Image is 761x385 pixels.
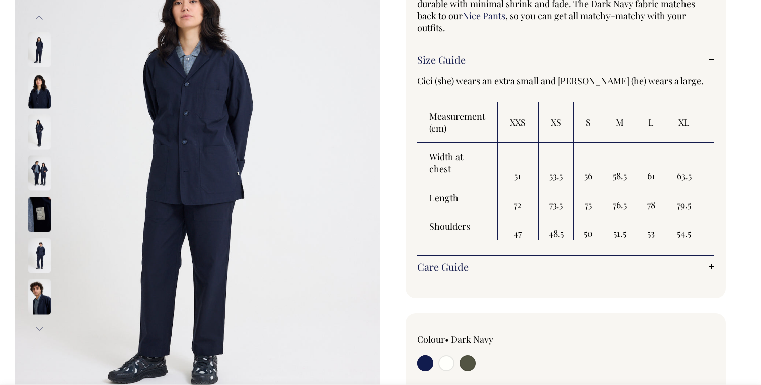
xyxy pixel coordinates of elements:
[28,155,51,190] img: dark-navy
[574,102,603,143] th: S
[498,212,539,240] td: 47
[702,143,742,183] td: 66
[417,10,686,34] span: , so you can get all matchy-matchy with your outfits.
[666,102,702,143] th: XL
[603,183,636,212] td: 76.5
[636,212,666,240] td: 53
[417,333,536,345] div: Colour
[574,212,603,240] td: 50
[417,183,498,212] th: Length
[451,333,493,345] label: Dark Navy
[539,212,574,240] td: 48.5
[463,10,505,22] a: Nice Pants
[498,102,539,143] th: XXS
[498,143,539,183] td: 51
[666,183,702,212] td: 79.5
[539,102,574,143] th: XS
[417,212,498,240] th: Shoulders
[417,75,704,87] span: Cici (she) wears an extra small and [PERSON_NAME] (he) wears a large.
[28,238,51,273] img: dark-navy
[603,102,636,143] th: M
[666,212,702,240] td: 54.5
[32,7,47,29] button: Previous
[636,143,666,183] td: 61
[28,32,51,67] img: dark-navy
[603,212,636,240] td: 51.5
[574,183,603,212] td: 75
[417,143,498,183] th: Width at chest
[702,183,742,212] td: 81
[498,183,539,212] td: 72
[603,143,636,183] td: 58.5
[32,317,47,340] button: Next
[28,197,51,232] img: dark-navy
[28,279,51,314] img: dark-navy
[445,333,449,345] span: •
[28,114,51,149] img: dark-navy
[636,102,666,143] th: L
[417,102,498,143] th: Measurement (cm)
[539,183,574,212] td: 73.5
[28,73,51,108] img: dark-navy
[574,143,603,183] td: 56
[702,102,742,143] th: 2XL
[666,143,702,183] td: 63.5
[417,261,714,273] a: Care Guide
[539,143,574,183] td: 53.5
[417,54,714,66] a: Size Guide
[702,212,742,240] td: 56
[636,183,666,212] td: 78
